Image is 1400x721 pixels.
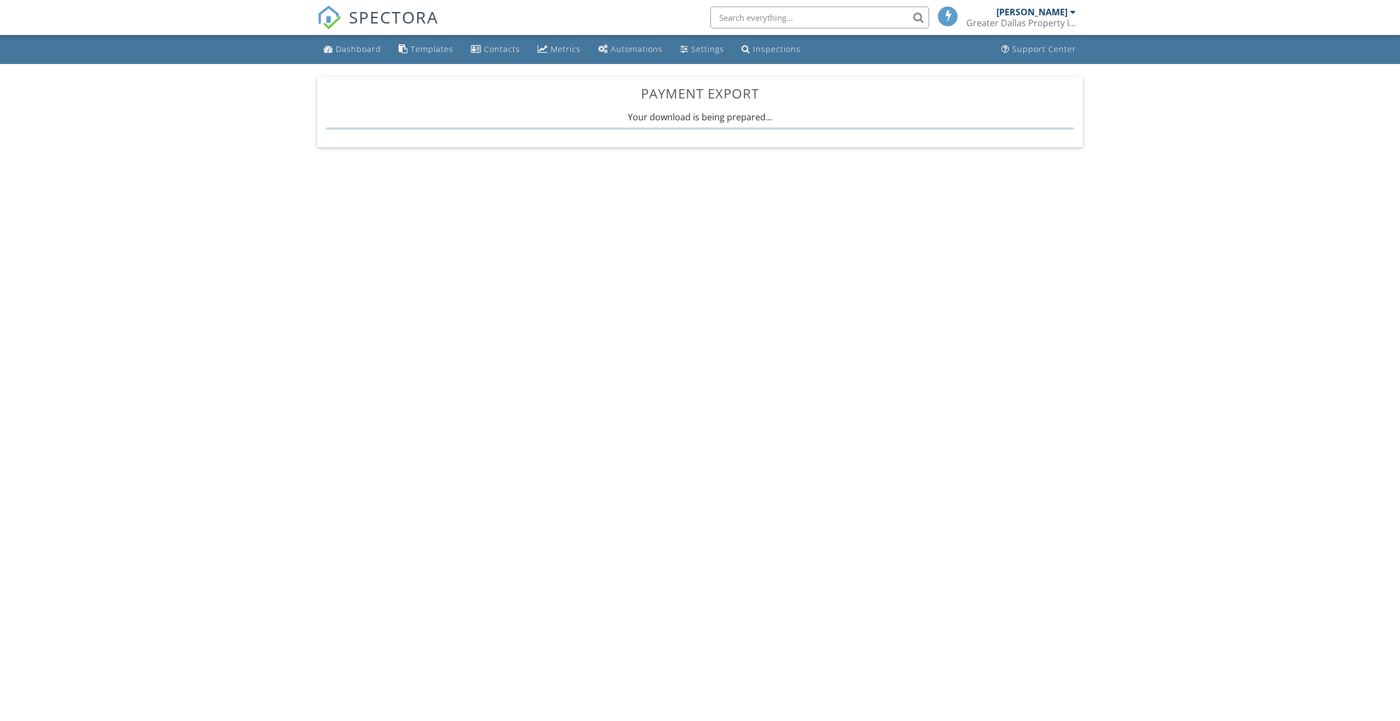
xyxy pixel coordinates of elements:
div: Dashboard [336,44,381,54]
a: Contacts [466,39,524,60]
div: Templates [411,44,453,54]
div: Inspections [753,44,801,54]
div: [PERSON_NAME] [996,7,1067,18]
a: Dashboard [319,39,386,60]
div: Settings [691,44,724,54]
a: Support Center [997,39,1081,60]
div: Metrics [551,44,581,54]
a: Settings [676,39,728,60]
a: Inspections [737,39,805,60]
a: Automations (Basic) [594,39,667,60]
h3: Payment Export [326,86,1074,101]
a: Metrics [533,39,585,60]
div: Contacts [484,44,520,54]
div: Automations [611,44,663,54]
div: Your download is being prepared... [326,111,1074,130]
div: Greater Dallas Property Inspections LLC [966,18,1076,28]
a: Templates [394,39,458,60]
input: Search everything... [710,7,929,28]
div: Support Center [1012,44,1076,54]
a: SPECTORA [317,15,439,38]
span: SPECTORA [349,5,439,28]
img: The Best Home Inspection Software - Spectora [317,5,341,30]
